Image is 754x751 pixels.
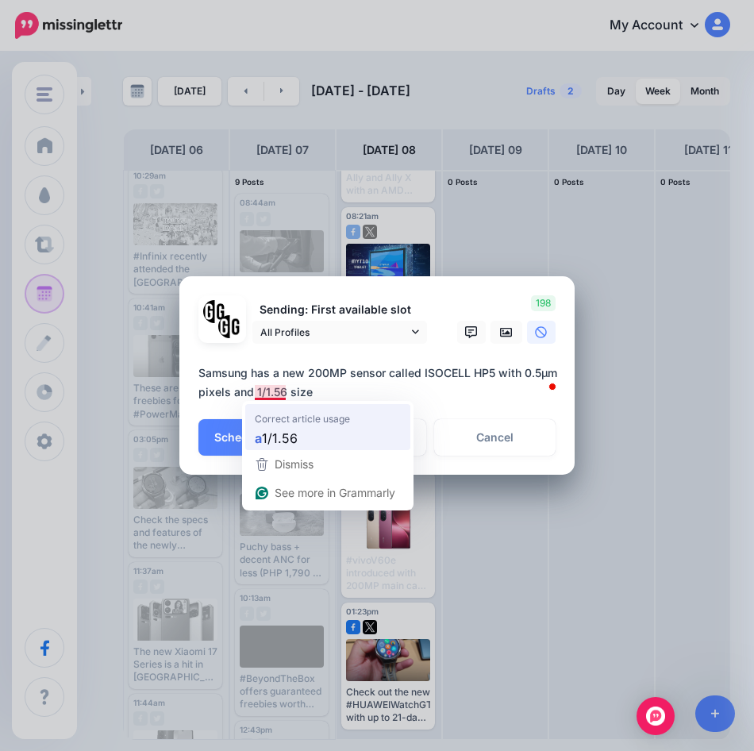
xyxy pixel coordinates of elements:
div: Samsung has a new 200MP sensor called ISOCELL HP5 with 0.5µm pixels and 1/1.56 size [198,364,564,402]
a: Cancel [434,419,556,456]
img: 353459792_649996473822713_4483302954317148903_n-bsa138318.png [203,300,226,323]
span: 198 [531,295,556,311]
a: All Profiles [252,321,427,344]
textarea: To enrich screen reader interactions, please activate Accessibility in Grammarly extension settings [198,364,564,402]
img: JT5sWCfR-79925.png [218,315,241,338]
div: Open Intercom Messenger [637,697,675,735]
p: Sending: First available slot [252,301,427,319]
button: Schedule [198,419,297,456]
span: Schedule [214,432,265,443]
span: All Profiles [260,324,408,341]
